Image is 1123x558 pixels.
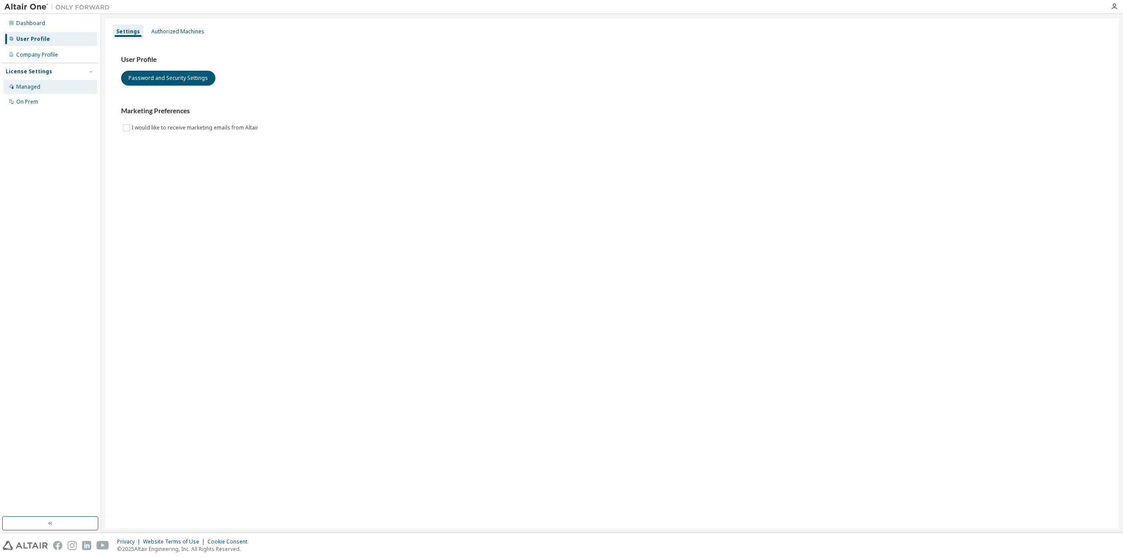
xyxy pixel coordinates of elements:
[207,538,253,545] div: Cookie Consent
[121,55,1103,64] h3: User Profile
[97,541,109,550] img: youtube.svg
[3,541,48,550] img: altair_logo.svg
[16,51,58,58] div: Company Profile
[117,538,143,545] div: Privacy
[6,68,52,75] div: License Settings
[53,541,62,550] img: facebook.svg
[117,545,253,553] p: © 2025 Altair Engineering, Inc. All Rights Reserved.
[121,107,1103,115] h3: Marketing Preferences
[68,541,77,550] img: instagram.svg
[121,71,215,86] button: Password and Security Settings
[143,538,207,545] div: Website Terms of Use
[4,3,114,11] img: Altair One
[82,541,91,550] img: linkedin.svg
[16,83,40,90] div: Managed
[132,122,260,133] label: I would like to receive marketing emails from Altair
[151,28,204,35] div: Authorized Machines
[116,28,140,35] div: Settings
[16,36,50,43] div: User Profile
[16,98,38,105] div: On Prem
[16,20,45,27] div: Dashboard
